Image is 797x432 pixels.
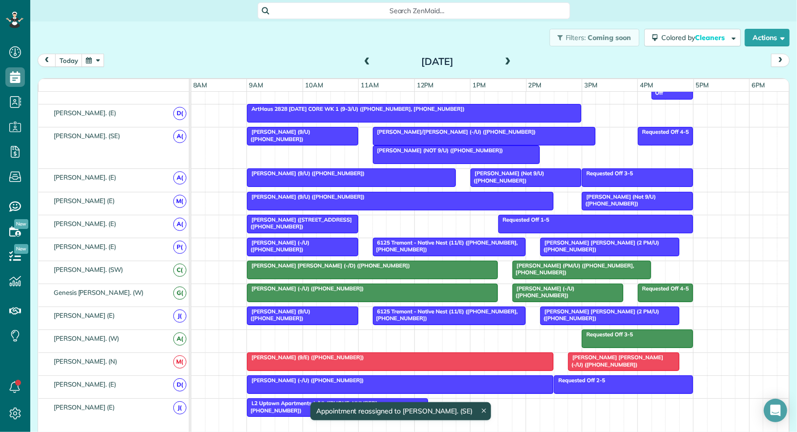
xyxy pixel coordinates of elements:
div: Appointment reassigned to [PERSON_NAME]. (SE) [310,402,491,420]
span: 11am [359,81,381,89]
span: Requested Off 1-5 [498,216,550,223]
span: New [14,244,28,254]
span: [PERSON_NAME] (PM/U) ([PHONE_NUMBER], [PHONE_NUMBER]) [512,262,634,276]
span: [PERSON_NAME] (9/U) ([PHONE_NUMBER]) [246,170,365,177]
span: [PERSON_NAME] (9/U) ([PHONE_NUMBER]) [246,308,310,322]
span: 4pm [638,81,655,89]
div: Open Intercom Messenger [764,399,787,422]
button: Actions [745,29,790,46]
span: J( [173,401,186,414]
button: next [771,54,790,67]
span: [PERSON_NAME] (E) [52,403,117,411]
span: D( [173,378,186,391]
span: 6125 Tremont - Native Nest (11/E) ([PHONE_NUMBER], [PHONE_NUMBER]) [372,239,518,253]
span: Requested Off 4-5 [637,285,690,292]
span: C( [173,264,186,277]
span: [PERSON_NAME] ([STREET_ADDRESS] ([PHONE_NUMBER]) [246,216,352,230]
span: 2pm [527,81,544,89]
span: New [14,219,28,229]
span: [PERSON_NAME]. (E) [52,243,118,250]
span: [PERSON_NAME]. (W) [52,334,121,342]
span: G( [173,287,186,300]
span: [PERSON_NAME] (E) [52,197,117,205]
span: L2 Uptown Apartments (-/U) ([PHONE_NUMBER], [PHONE_NUMBER]) [246,400,379,413]
span: Requested Off 2-5 [553,377,606,384]
span: [PERSON_NAME] (NOT 9/U) ([PHONE_NUMBER]) [372,147,504,154]
span: [PERSON_NAME]. (E) [52,173,118,181]
span: Cleaners [695,33,726,42]
span: [PERSON_NAME] (Not 9/U) ([PHONE_NUMBER]) [470,170,544,184]
span: [PERSON_NAME] (E) [52,311,117,319]
span: [PERSON_NAME]. (E) [52,220,118,227]
span: Requested Off 4-5 [637,128,690,135]
span: [PERSON_NAME] [PERSON_NAME] (-/U) ([PHONE_NUMBER]) [568,354,663,368]
span: A( [173,171,186,185]
span: [PERSON_NAME] (-/U) ([PHONE_NUMBER]) [246,285,364,292]
span: Filters: [566,33,586,42]
span: [PERSON_NAME] [PERSON_NAME] (2 PM/U) ([PHONE_NUMBER]) [540,239,659,253]
span: [PERSON_NAME]/[PERSON_NAME] (-/U) ([PHONE_NUMBER]) [372,128,536,135]
span: 9am [247,81,265,89]
span: [PERSON_NAME]. (E) [52,109,118,117]
span: P( [173,241,186,254]
span: [PERSON_NAME]. (SW) [52,266,125,273]
span: [PERSON_NAME]. (N) [52,357,119,365]
span: 12pm [415,81,436,89]
span: Colored by [661,33,728,42]
span: [PERSON_NAME] (-/U) ([PHONE_NUMBER]) [512,285,575,299]
span: [PERSON_NAME]. (SE) [52,132,122,140]
span: ArtHaus 2828 [DATE] CORE WK 1 (9-3/U) ([PHONE_NUMBER], [PHONE_NUMBER]) [246,105,465,112]
span: 6125 Tremont - Native Nest (11/E) ([PHONE_NUMBER], [PHONE_NUMBER]) [372,308,518,322]
span: [PERSON_NAME] (9/U) ([PHONE_NUMBER]) [246,128,310,142]
span: M( [173,355,186,369]
button: today [55,54,82,67]
span: A( [173,130,186,143]
span: 8am [191,81,209,89]
span: A( [173,218,186,231]
span: 6pm [750,81,767,89]
span: Genesis [PERSON_NAME]. (W) [52,288,145,296]
span: 1pm [470,81,488,89]
span: [PERSON_NAME] [PERSON_NAME] (-/D) ([PHONE_NUMBER]) [246,262,410,269]
span: A( [173,332,186,346]
span: 10am [303,81,325,89]
span: Requested Off 3-5 [581,331,634,338]
button: prev [38,54,56,67]
span: [PERSON_NAME] [PERSON_NAME] (2 PM/U) ([PHONE_NUMBER]) [540,308,659,322]
span: [PERSON_NAME] (-/U) ([PHONE_NUMBER]) [246,239,309,253]
span: [PERSON_NAME] (9/U) ([PHONE_NUMBER]) [246,193,365,200]
span: 3pm [582,81,599,89]
span: J( [173,309,186,323]
span: Requested Off 3-5 [581,170,634,177]
span: [PERSON_NAME] (-/U) ([PHONE_NUMBER]) [246,377,364,384]
span: [PERSON_NAME]. (E) [52,380,118,388]
span: [PERSON_NAME] (Not 9/U) ([PHONE_NUMBER]) [581,193,655,207]
span: M( [173,195,186,208]
span: [PERSON_NAME] (9/E) ([PHONE_NUMBER]) [246,354,364,361]
h2: [DATE] [376,56,498,67]
span: D( [173,107,186,120]
span: 5pm [694,81,711,89]
span: Coming soon [588,33,632,42]
button: Colored byCleaners [644,29,741,46]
